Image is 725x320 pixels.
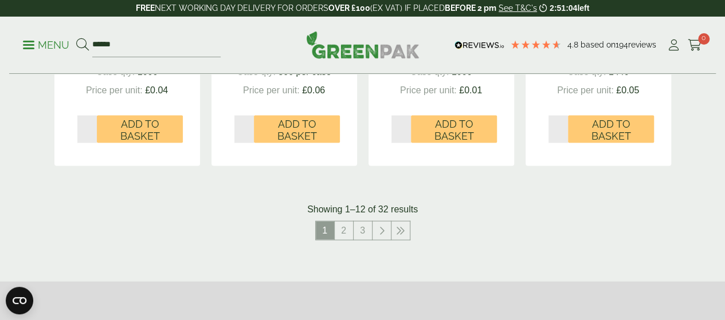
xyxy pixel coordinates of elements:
i: My Account [667,39,681,51]
span: Price per unit: [243,85,300,95]
span: Add to Basket [262,118,332,143]
span: Add to Basket [105,118,175,143]
span: 2:51:04 [550,3,577,13]
span: 0 [698,33,710,45]
button: Add to Basket [411,116,497,143]
a: 0 [688,37,702,54]
span: reviews [628,40,656,49]
span: 4.8 [567,40,581,49]
button: Open CMP widget [6,287,33,314]
span: Price per unit: [557,85,614,95]
strong: FREE [136,3,155,13]
img: REVIEWS.io [454,41,504,49]
span: Price per unit: [400,85,457,95]
p: Showing 1–12 of 32 results [307,203,418,216]
button: Add to Basket [97,116,183,143]
span: Price per unit: [86,85,143,95]
strong: BEFORE 2 pm [445,3,496,13]
button: Add to Basket [568,116,654,143]
span: Add to Basket [576,118,646,143]
span: £0.04 [145,85,168,95]
span: £0.01 [459,85,482,95]
span: Add to Basket [419,118,489,143]
a: Menu [23,38,69,50]
span: left [577,3,589,13]
img: GreenPak Supplies [306,31,420,58]
p: Menu [23,38,69,52]
i: Cart [688,39,702,51]
span: £0.05 [616,85,639,95]
span: Based on [581,40,616,49]
a: 2 [335,222,353,240]
span: £0.06 [302,85,325,95]
span: 1 [316,222,334,240]
strong: OVER £100 [328,3,370,13]
div: 4.78 Stars [510,39,562,50]
button: Add to Basket [254,116,340,143]
span: 194 [616,40,628,49]
a: See T&C's [499,3,537,13]
a: 3 [354,222,372,240]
